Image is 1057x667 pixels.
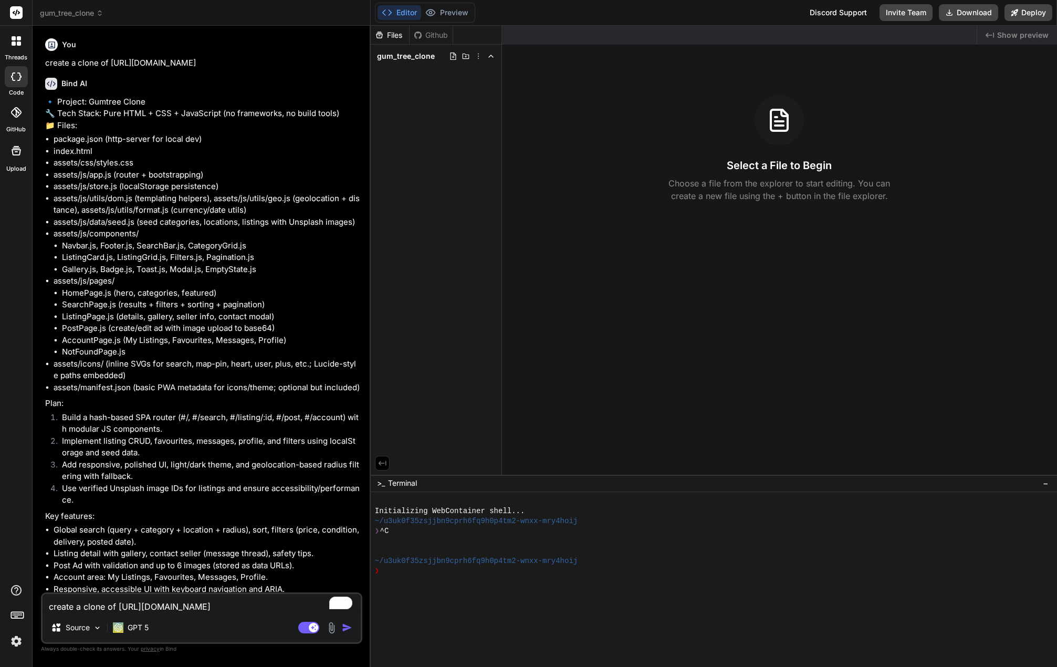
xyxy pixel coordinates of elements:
[54,382,360,394] li: assets/manifest.json (basic PWA metadata for icons/theme; optional but included)
[375,516,578,526] span: ~/u3uk0f35zsjjbn9cprh6fq9h0p4tm2-wnxx-mry4hoij
[66,622,90,633] p: Source
[939,4,998,21] button: Download
[421,5,473,20] button: Preview
[6,164,26,173] label: Upload
[6,125,26,134] label: GitHub
[45,57,360,69] p: create a clone of [URL][DOMAIN_NAME]
[141,645,160,652] span: privacy
[45,398,360,410] p: Plan:
[375,556,578,566] span: ~/u3uk0f35zsjjbn9cprh6fq9h0p4tm2-wnxx-mry4hoij
[40,8,103,18] span: gum_tree_clone
[378,5,421,20] button: Editor
[62,287,360,299] li: HomePage.js (hero, categories, featured)
[54,193,360,216] li: assets/js/utils/dom.js (templating helpers), assets/js/utils/geo.js (geolocation + distance), ass...
[1043,478,1049,488] span: −
[7,632,25,650] img: settings
[54,459,360,483] li: Add responsive, polished UI, light/dark theme, and geolocation-based radius filtering with fallback.
[62,299,360,311] li: SearchPage.js (results + filters + sorting + pagination)
[662,177,897,202] p: Choose a file from the explorer to start editing. You can create a new file using the + button in...
[326,622,338,634] img: attachment
[54,583,360,596] li: Responsive, accessible UI with keyboard navigation and ARIA.
[9,88,24,97] label: code
[54,483,360,506] li: Use verified Unsplash image IDs for listings and ensure accessibility/performance.
[62,240,360,252] li: Navbar.js, Footer.js, SearchBar.js, CategoryGrid.js
[54,169,360,181] li: assets/js/app.js (router + bootstrapping)
[54,228,360,275] li: assets/js/components/
[54,358,360,382] li: assets/icons/ (inline SVGs for search, map-pin, heart, user, plus, etc.; Lucide-style paths embed...
[1041,475,1051,492] button: −
[62,264,360,276] li: Gallery.js, Badge.js, Toast.js, Modal.js, EmptyState.js
[997,30,1049,40] span: Show preview
[54,157,360,169] li: assets/css/styles.css
[54,412,360,435] li: Build a hash-based SPA router (#/, #/search, #/listing/:id, #/post, #/account) with modular JS co...
[93,623,102,632] img: Pick Models
[54,524,360,548] li: Global search (query + category + location + radius), sort, filters (price, condition, delivery, ...
[54,216,360,228] li: assets/js/data/seed.js (seed categories, locations, listings with Unsplash images)
[62,311,360,323] li: ListingPage.js (details, gallery, seller info, contact modal)
[113,622,123,633] img: GPT 5
[371,30,409,40] div: Files
[54,435,360,459] li: Implement listing CRUD, favourites, messages, profile, and filters using localStorage and seed data.
[62,322,360,335] li: PostPage.js (create/edit ad with image upload to base64)
[410,30,453,40] div: Github
[388,478,417,488] span: Terminal
[1004,4,1052,21] button: Deploy
[54,548,360,560] li: Listing detail with gallery, contact seller (message thread), safety tips.
[342,622,352,633] img: icon
[62,346,360,358] li: NotFoundPage.js
[43,594,361,613] textarea: To enrich screen reader interactions, please activate Accessibility in Grammarly extension settings
[54,145,360,158] li: index.html
[380,526,389,536] span: ^C
[62,252,360,264] li: ListingCard.js, ListingGrid.js, Filters.js, Pagination.js
[377,478,385,488] span: >_
[62,335,360,347] li: AccountPage.js (My Listings, Favourites, Messages, Profile)
[377,51,435,61] span: gum_tree_clone
[128,622,149,633] p: GPT 5
[54,571,360,583] li: Account area: My Listings, Favourites, Messages, Profile.
[62,39,76,50] h6: You
[803,4,873,21] div: Discord Support
[880,4,933,21] button: Invite Team
[54,133,360,145] li: package.json (http-server for local dev)
[41,644,362,654] p: Always double-check its answers. Your in Bind
[54,181,360,193] li: assets/js/store.js (localStorage persistence)
[375,506,525,516] span: Initializing WebContainer shell...
[5,53,27,62] label: threads
[54,560,360,572] li: Post Ad with validation and up to 6 images (stored as data URLs).
[54,275,360,358] li: assets/js/pages/
[727,158,832,173] h3: Select a File to Begin
[45,96,360,132] p: 🔹 Project: Gumtree Clone 🔧 Tech Stack: Pure HTML + CSS + JavaScript (no frameworks, no build tool...
[45,510,360,523] p: Key features:
[61,78,87,89] h6: Bind AI
[375,526,380,536] span: ❯
[375,566,380,576] span: ❯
